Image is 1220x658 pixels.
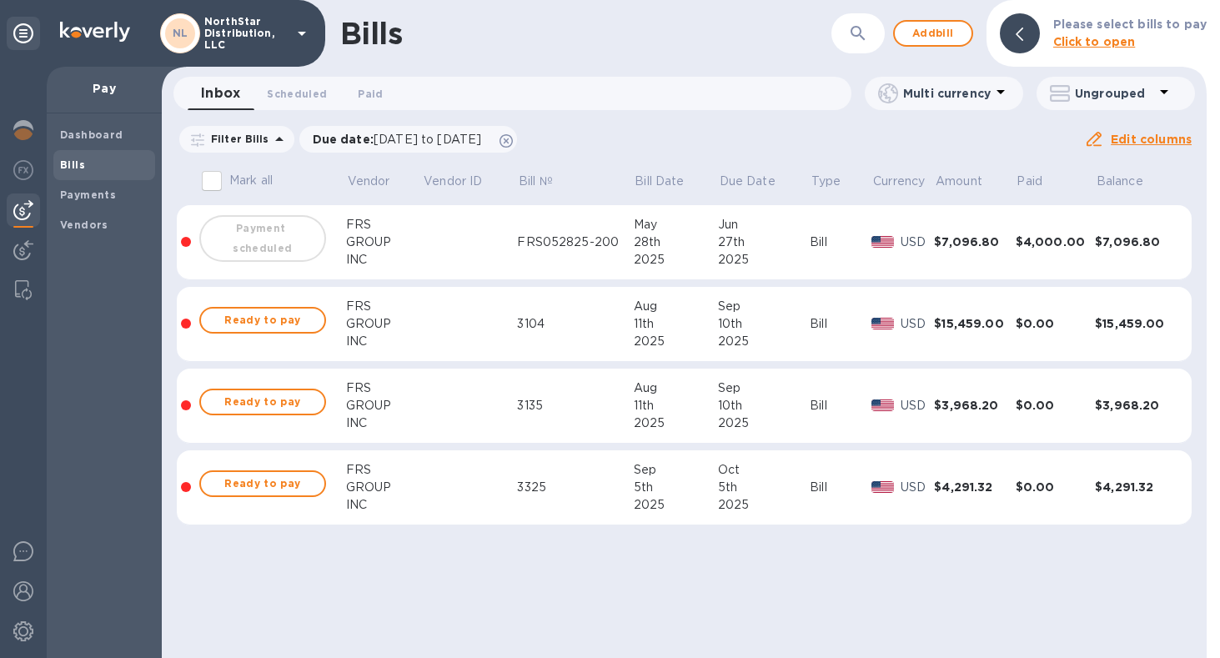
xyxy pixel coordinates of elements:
div: 5th [718,479,810,496]
div: FRS [346,216,423,234]
span: Ready to pay [214,310,311,330]
div: GROUP [346,315,423,333]
div: INC [346,251,423,269]
div: 2025 [718,251,810,269]
button: Ready to pay [199,307,326,334]
p: USD [901,234,934,251]
div: GROUP [346,397,423,414]
div: $0.00 [1016,315,1095,332]
div: 2025 [634,333,718,350]
p: Paid [1017,173,1042,190]
div: 3104 [517,315,633,333]
p: Due date : [313,131,490,148]
div: 2025 [634,414,718,432]
span: Due Date [720,173,797,190]
div: 2025 [718,414,810,432]
div: Bill [810,479,871,496]
b: NL [173,27,188,39]
div: Aug [634,298,718,315]
div: $15,459.00 [934,315,1015,332]
div: $4,291.32 [1095,479,1177,495]
b: Click to open [1053,35,1136,48]
div: GROUP [346,479,423,496]
div: 27th [718,234,810,251]
p: Multi currency [903,85,991,102]
p: Pay [60,80,148,97]
p: Bill Date [635,173,684,190]
div: $15,459.00 [1095,315,1177,332]
div: 2025 [634,251,718,269]
div: FRS [346,298,423,315]
span: Bill Date [635,173,705,190]
p: Mark all [229,172,273,189]
div: Sep [718,379,810,397]
span: Paid [358,85,383,103]
div: Unpin categories [7,17,40,50]
button: Addbill [893,20,973,47]
div: Bill [810,315,871,333]
img: USD [871,481,894,493]
div: $3,968.20 [1095,397,1177,414]
p: Type [811,173,841,190]
span: Balance [1097,173,1165,190]
img: USD [871,318,894,329]
p: USD [901,479,934,496]
span: Ready to pay [214,392,311,412]
div: $7,096.80 [934,234,1015,250]
p: Vendor ID [424,173,482,190]
div: $3,968.20 [934,397,1015,414]
div: Due date:[DATE] to [DATE] [299,126,518,153]
div: INC [346,333,423,350]
p: Balance [1097,173,1143,190]
b: Please select bills to pay [1053,18,1207,31]
div: Jun [718,216,810,234]
div: 2025 [634,496,718,514]
div: 28th [634,234,718,251]
p: USD [901,397,934,414]
div: $7,096.80 [1095,234,1177,250]
div: Bill [810,234,871,251]
div: Sep [634,461,718,479]
span: Add bill [908,23,958,43]
h1: Bills [340,16,402,51]
b: Bills [60,158,85,171]
span: Vendor ID [424,173,504,190]
span: Inbox [201,82,240,105]
p: Vendor [348,173,390,190]
div: $0.00 [1016,479,1095,495]
div: $0.00 [1016,397,1095,414]
span: Vendor [348,173,412,190]
p: Due Date [720,173,776,190]
img: Foreign exchange [13,160,33,180]
div: 11th [634,397,718,414]
p: Currency [873,173,925,190]
div: FRS [346,379,423,397]
div: May [634,216,718,234]
img: USD [871,399,894,411]
img: USD [871,236,894,248]
div: Aug [634,379,718,397]
div: 10th [718,397,810,414]
div: FRS [346,461,423,479]
div: Oct [718,461,810,479]
p: USD [901,315,934,333]
div: 11th [634,315,718,333]
div: GROUP [346,234,423,251]
b: Payments [60,188,116,201]
span: Paid [1017,173,1064,190]
div: 5th [634,479,718,496]
div: 3135 [517,397,633,414]
img: Logo [60,22,130,42]
p: Bill № [519,173,553,190]
div: 3325 [517,479,633,496]
span: Amount [936,173,1004,190]
u: Edit columns [1111,133,1192,146]
div: Sep [718,298,810,315]
div: $4,000.00 [1016,234,1095,250]
div: Bill [810,397,871,414]
b: Vendors [60,218,108,231]
div: INC [346,496,423,514]
p: Filter Bills [204,132,269,146]
div: $4,291.32 [934,479,1015,495]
